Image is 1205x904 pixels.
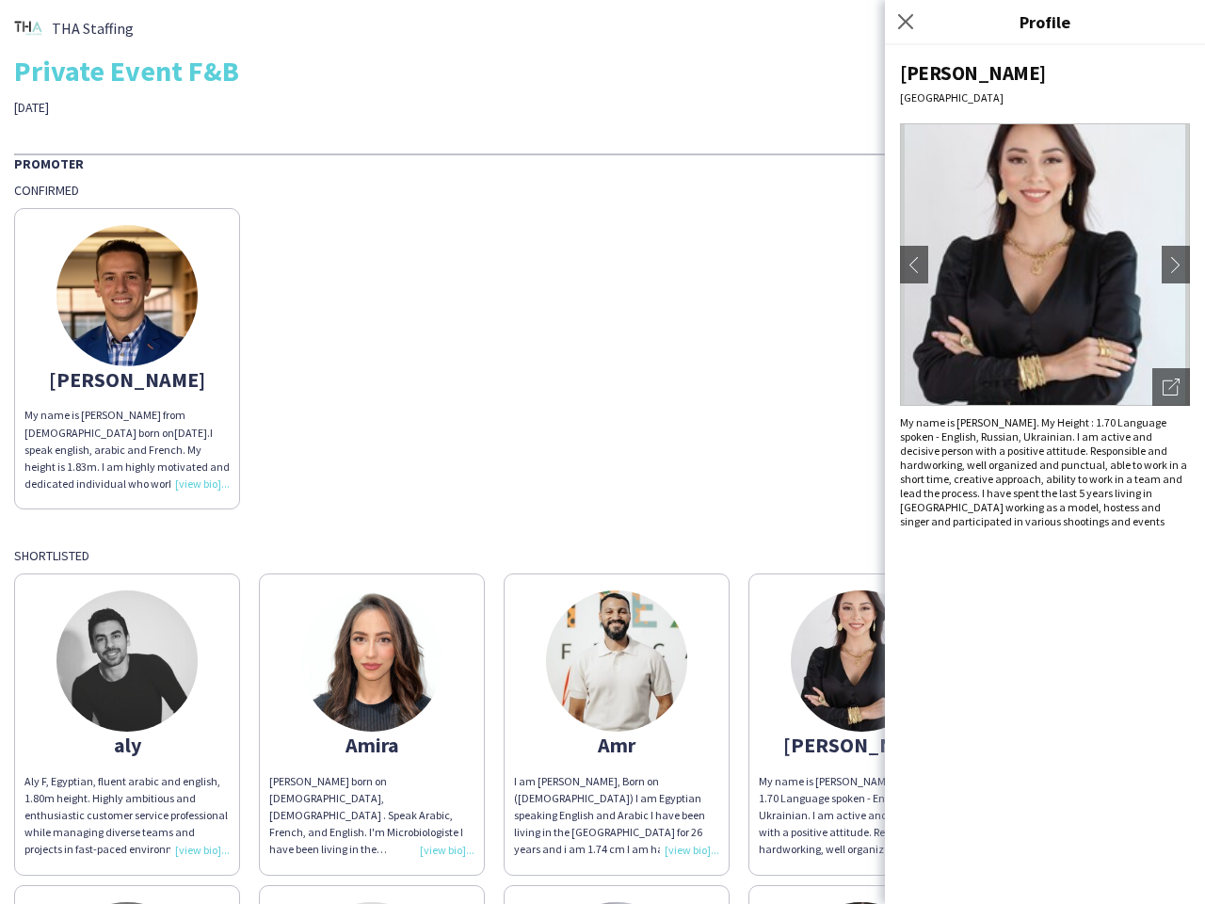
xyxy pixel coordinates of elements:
[900,60,1190,86] div: [PERSON_NAME]
[14,56,1191,85] div: Private Event F&B
[14,99,426,116] div: [DATE]
[900,415,1190,528] div: My name is [PERSON_NAME]. My Height : 1.70 Language spoken - English, Russian, Ukrainian. I am ac...
[759,736,964,753] div: [PERSON_NAME]
[514,736,719,753] div: Amr
[24,371,230,388] div: [PERSON_NAME]
[514,773,719,859] div: I am [PERSON_NAME], Born on ([DEMOGRAPHIC_DATA]) I am Egyptian speaking English and Arabic I have...
[52,20,134,37] span: THA Staffing
[900,123,1190,406] img: Crew avatar or photo
[546,590,687,732] img: thumb-66c1b6852183e.jpeg
[759,773,964,859] div: My name is [PERSON_NAME]. My Height : 1.70 Language spoken - English, Russian, Ukrainian. I am ac...
[56,590,198,732] img: thumb-6788b08f8fef3.jpg
[900,90,1190,105] div: [GEOGRAPHIC_DATA]
[885,9,1205,34] h3: Profile
[301,590,442,732] img: thumb-6582a0cdb5742.jpeg
[14,547,1191,564] div: Shortlisted
[1152,368,1190,406] div: Open photos pop-in
[174,426,210,440] span: [DATE].
[14,153,1191,172] div: Promoter
[56,225,198,366] img: thumb-634e563b51247.jpeg
[24,736,230,753] div: aly
[269,736,474,753] div: Amira
[269,773,474,859] div: [PERSON_NAME] born on [DEMOGRAPHIC_DATA], [DEMOGRAPHIC_DATA] . Speak Arabic, French, and English....
[24,408,185,439] span: My name is [PERSON_NAME] from [DEMOGRAPHIC_DATA] born on
[14,182,1191,199] div: Confirmed
[791,590,932,732] img: thumb-66f58db5b7d32.jpeg
[14,14,42,42] img: thumb-699130ae-4b40-4f59-9218-75cf80a39db8.png
[24,773,230,859] div: Aly F, Egyptian, fluent arabic and english, 1.80m height. Highly ambitious and enthusiastic custo...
